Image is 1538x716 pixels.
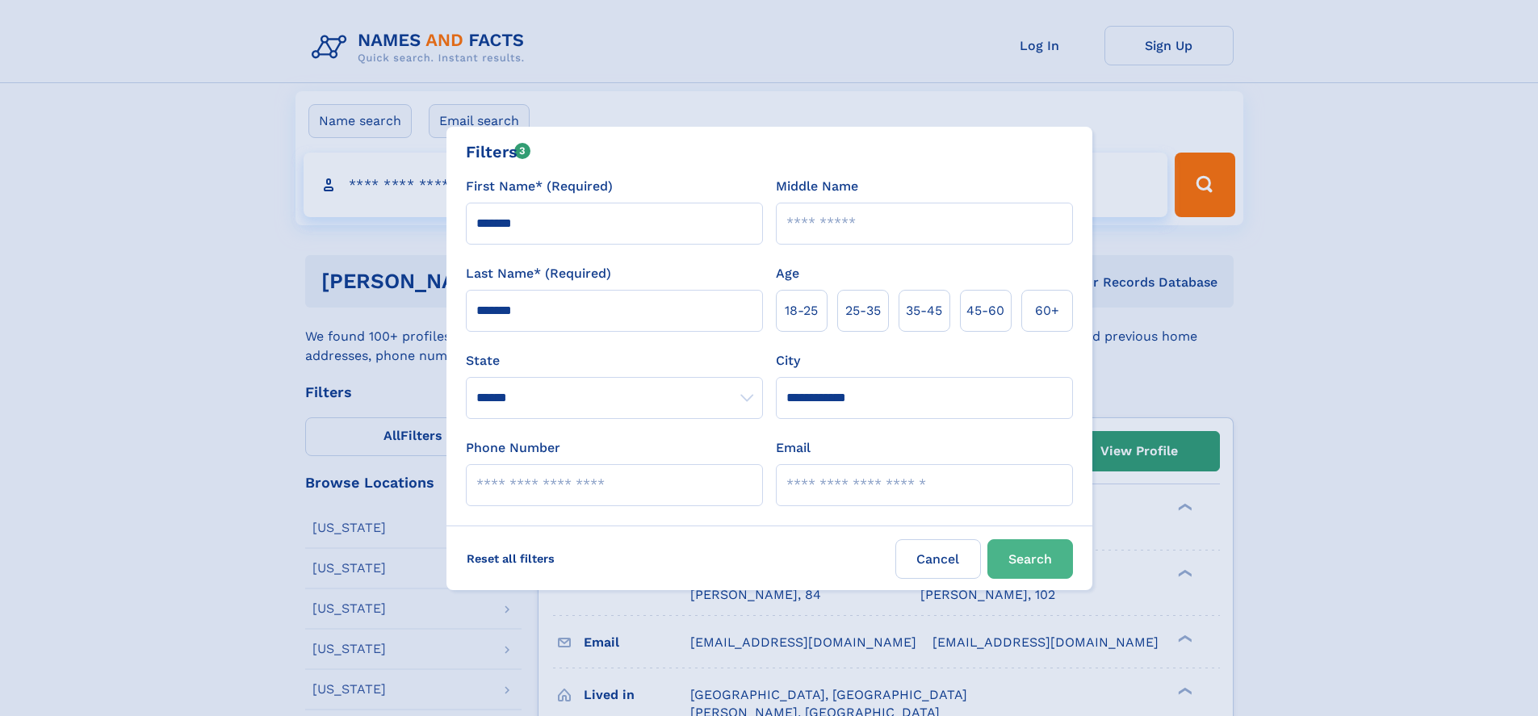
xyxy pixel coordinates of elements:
label: Email [776,438,811,458]
label: Reset all filters [456,539,565,578]
span: 25‑35 [845,301,881,320]
button: Search [987,539,1073,579]
label: First Name* (Required) [466,177,613,196]
label: Middle Name [776,177,858,196]
span: 45‑60 [966,301,1004,320]
label: City [776,351,800,371]
label: Last Name* (Required) [466,264,611,283]
div: Filters [466,140,531,164]
label: Age [776,264,799,283]
label: Phone Number [466,438,560,458]
label: Cancel [895,539,981,579]
span: 60+ [1035,301,1059,320]
span: 18‑25 [785,301,818,320]
label: State [466,351,763,371]
span: 35‑45 [906,301,942,320]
